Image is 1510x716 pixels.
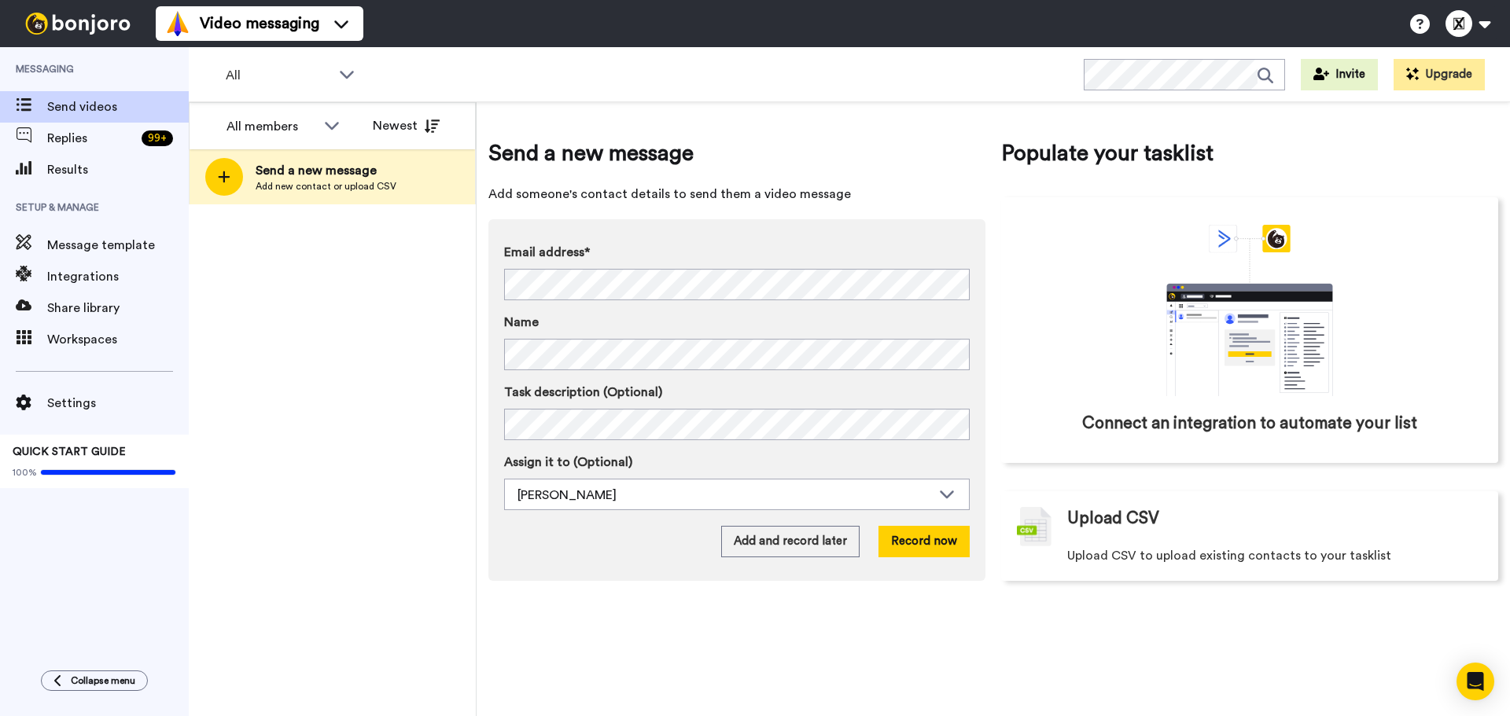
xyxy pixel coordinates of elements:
label: Assign it to (Optional) [504,453,970,472]
span: Replies [47,129,135,148]
div: [PERSON_NAME] [517,486,931,505]
span: Send a new message [256,161,396,180]
button: Add and record later [721,526,860,557]
button: Newest [361,110,451,141]
button: Record now [878,526,970,557]
img: vm-color.svg [165,11,190,36]
span: QUICK START GUIDE [13,446,126,457]
span: Name [504,313,539,332]
span: Send videos [47,97,189,116]
span: Add new contact or upload CSV [256,180,396,193]
button: Collapse menu [41,670,148,691]
span: Populate your tasklist [1001,138,1498,169]
img: csv-grey.png [1017,507,1051,546]
span: Message template [47,236,189,255]
div: animation [1132,225,1368,396]
span: Video messaging [200,13,319,35]
span: Workspaces [47,330,189,349]
span: Integrations [47,267,189,286]
span: Collapse menu [71,674,135,687]
label: Email address* [504,243,970,262]
span: Settings [47,394,189,413]
span: All [226,66,331,85]
span: Share library [47,299,189,318]
div: Open Intercom Messenger [1457,663,1494,700]
button: Invite [1301,59,1378,90]
span: Add someone's contact details to send them a video message [488,185,985,204]
span: Results [47,160,189,179]
label: Task description (Optional) [504,383,970,402]
div: All members [226,117,316,136]
span: Connect an integration to automate your list [1082,412,1417,435]
span: 100% [13,466,37,479]
div: 99 + [142,130,173,146]
img: bj-logo-header-white.svg [19,13,137,35]
span: Upload CSV [1067,507,1159,531]
button: Upgrade [1394,59,1485,90]
span: Upload CSV to upload existing contacts to your tasklist [1067,546,1391,565]
span: Send a new message [488,138,985,169]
